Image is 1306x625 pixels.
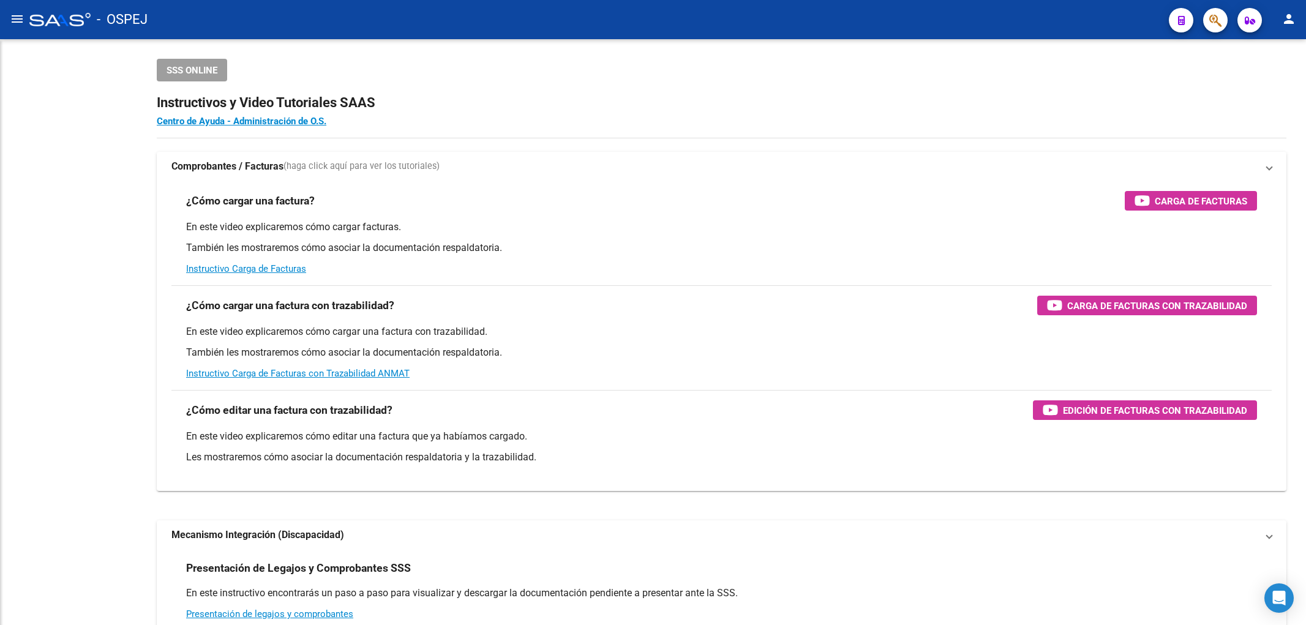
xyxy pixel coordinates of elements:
[157,520,1286,550] mat-expansion-panel-header: Mecanismo Integración (Discapacidad)
[10,12,24,26] mat-icon: menu
[171,160,283,173] strong: Comprobantes / Facturas
[167,65,217,76] span: SSS ONLINE
[186,560,411,577] h3: Presentación de Legajos y Comprobantes SSS
[186,451,1257,464] p: Les mostraremos cómo asociar la documentación respaldatoria y la trazabilidad.
[157,59,227,81] button: SSS ONLINE
[186,263,306,274] a: Instructivo Carga de Facturas
[186,586,1257,600] p: En este instructivo encontrarás un paso a paso para visualizar y descargar la documentación pendi...
[186,297,394,314] h3: ¿Cómo cargar una factura con trazabilidad?
[1037,296,1257,315] button: Carga de Facturas con Trazabilidad
[1282,12,1296,26] mat-icon: person
[186,220,1257,234] p: En este video explicaremos cómo cargar facturas.
[157,116,326,127] a: Centro de Ayuda - Administración de O.S.
[157,152,1286,181] mat-expansion-panel-header: Comprobantes / Facturas(haga click aquí para ver los tutoriales)
[1125,191,1257,211] button: Carga de Facturas
[157,91,1286,114] h2: Instructivos y Video Tutoriales SAAS
[1063,403,1247,418] span: Edición de Facturas con Trazabilidad
[186,430,1257,443] p: En este video explicaremos cómo editar una factura que ya habíamos cargado.
[1264,583,1294,613] div: Open Intercom Messenger
[97,6,148,33] span: - OSPEJ
[186,368,410,379] a: Instructivo Carga de Facturas con Trazabilidad ANMAT
[186,402,392,419] h3: ¿Cómo editar una factura con trazabilidad?
[1033,400,1257,420] button: Edición de Facturas con Trazabilidad
[186,346,1257,359] p: También les mostraremos cómo asociar la documentación respaldatoria.
[186,241,1257,255] p: También les mostraremos cómo asociar la documentación respaldatoria.
[1067,298,1247,313] span: Carga de Facturas con Trazabilidad
[186,608,353,619] a: Presentación de legajos y comprobantes
[186,192,315,209] h3: ¿Cómo cargar una factura?
[283,160,440,173] span: (haga click aquí para ver los tutoriales)
[186,325,1257,339] p: En este video explicaremos cómo cargar una factura con trazabilidad.
[157,181,1286,491] div: Comprobantes / Facturas(haga click aquí para ver los tutoriales)
[171,528,344,542] strong: Mecanismo Integración (Discapacidad)
[1155,193,1247,209] span: Carga de Facturas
